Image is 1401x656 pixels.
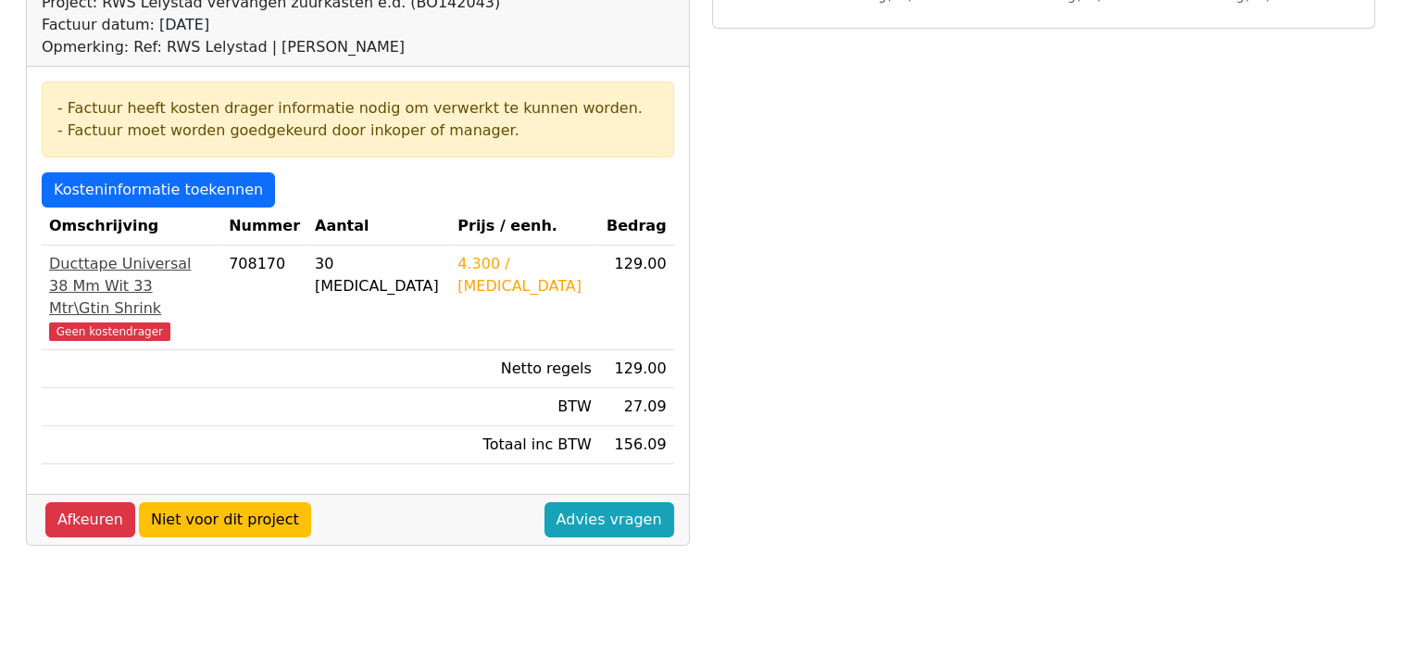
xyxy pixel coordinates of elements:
div: Opmerking: Ref: RWS Lelystad | [PERSON_NAME] [42,36,500,58]
td: Totaal inc BTW [450,426,599,464]
div: 30 [MEDICAL_DATA] [315,253,443,297]
div: Factuur datum: [DATE] [42,14,500,36]
td: BTW [450,388,599,426]
div: - Factuur moet worden goedgekeurd door inkoper of manager. [57,120,658,142]
td: 27.09 [599,388,674,426]
td: 156.09 [599,426,674,464]
th: Omschrijving [42,208,221,246]
th: Aantal [307,208,450,246]
td: 708170 [221,246,307,350]
div: 4.300 / [MEDICAL_DATA] [457,253,592,297]
span: Geen kostendrager [49,322,170,341]
a: Ducttape Universal 38 Mm Wit 33 Mtr\Gtin ShrinkGeen kostendrager [49,253,214,342]
a: Advies vragen [544,502,674,537]
td: Netto regels [450,350,599,388]
th: Prijs / eenh. [450,208,599,246]
th: Bedrag [599,208,674,246]
div: Ducttape Universal 38 Mm Wit 33 Mtr\Gtin Shrink [49,253,214,320]
a: Afkeuren [45,502,135,537]
div: - Factuur heeft kosten drager informatie nodig om verwerkt te kunnen worden. [57,97,658,120]
th: Nummer [221,208,307,246]
a: Kosteninformatie toekennen [42,172,275,208]
td: 129.00 [599,246,674,350]
td: 129.00 [599,350,674,388]
a: Niet voor dit project [139,502,311,537]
